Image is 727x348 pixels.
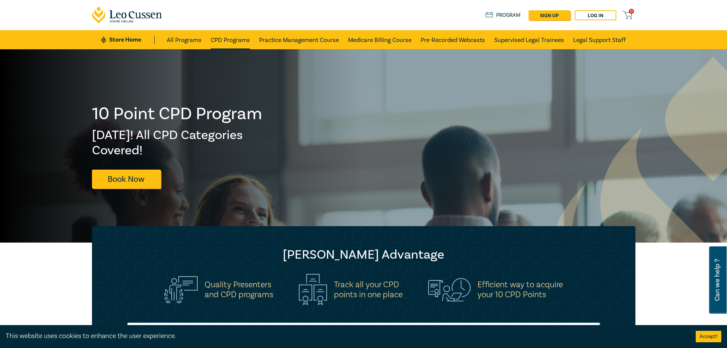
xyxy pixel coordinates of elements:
a: Supervised Legal Trainees [494,30,564,49]
a: Log in [575,10,616,20]
a: Legal Support Staff [573,30,626,49]
a: Practice Management Course [259,30,339,49]
button: Accept cookies [696,331,721,342]
h2: [PERSON_NAME] Advantage [107,247,620,262]
a: Book Now [92,170,161,188]
a: Medicare Billing Course [348,30,411,49]
img: Quality Presenters<br>and CPD programs [164,276,198,303]
span: 0 [629,9,634,14]
a: All Programs [167,30,201,49]
a: Pre-Recorded Webcasts [421,30,485,49]
h5: Track all your CPD points in one place [334,280,403,299]
img: Track all your CPD<br>points in one place [299,274,327,305]
div: This website uses cookies to enhance the user experience. [6,331,684,341]
span: Can we help ? [714,251,721,309]
h1: 10 Point CPD Program [92,104,263,124]
a: Store Home [101,36,154,44]
h5: Quality Presenters and CPD programs [205,280,273,299]
h2: [DATE]! All CPD Categories Covered! [92,128,263,158]
h5: Efficient way to acquire your 10 CPD Points [477,280,563,299]
a: Program [485,11,521,19]
img: Efficient way to acquire<br>your 10 CPD Points [428,278,471,301]
a: CPD Programs [211,30,250,49]
a: sign up [529,10,570,20]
